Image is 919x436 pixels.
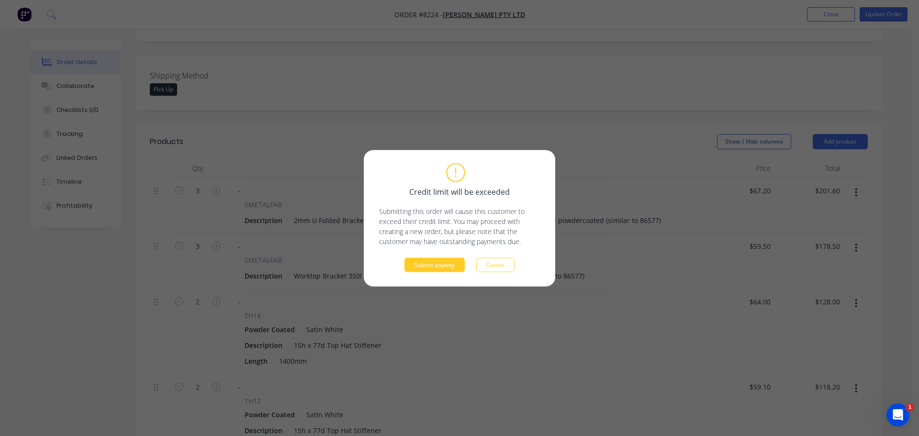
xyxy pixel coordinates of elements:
button: Submit anyway [404,257,465,272]
p: Submitting this order will cause this customer to exceed their credit limit. You may proceed with... [379,206,540,246]
span: Credit limit will be exceeded [409,186,510,196]
iframe: Intercom live chat [886,403,909,426]
button: Cancel [476,257,515,272]
span: 1 [906,403,914,411]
